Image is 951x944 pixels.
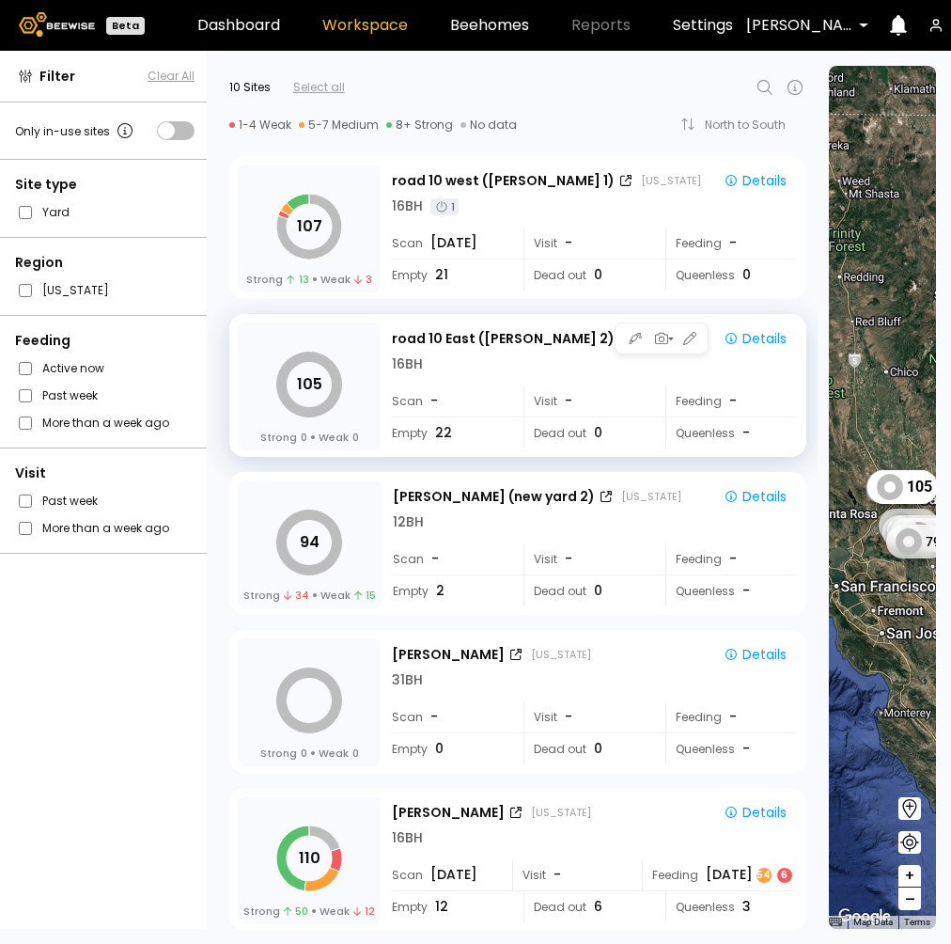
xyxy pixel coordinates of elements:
[430,391,438,411] span: -
[15,119,136,142] div: Only in-use sites
[729,707,739,727] div: -
[565,391,572,411] span: -
[287,272,308,287] span: 13
[834,905,896,929] a: Open this area in Google Maps (opens a new window)
[742,739,750,759] span: -
[665,417,794,448] div: Queenless
[392,670,423,690] div: 31 BH
[565,233,572,253] span: -
[430,198,459,215] div: 1
[729,233,739,253] div: -
[523,701,652,732] div: Visit
[386,118,453,133] div: 8+ Strong
[594,581,602,601] span: 0
[392,354,423,374] div: 16 BH
[393,512,424,532] div: 12 BH
[724,330,787,347] div: Details
[392,171,615,191] div: road 10 west ([PERSON_NAME] 1)
[15,464,195,483] div: Visit
[523,260,652,291] div: Dead out
[430,865,477,885] span: [DATE]
[665,260,794,291] div: Queenless
[392,891,510,922] div: Empty
[716,642,794,667] button: Details
[300,531,320,553] tspan: 94
[353,904,375,919] span: 12
[882,515,950,549] div: 110
[15,331,195,351] div: Feeding
[867,470,938,504] div: 105
[523,417,652,448] div: Dead out
[393,487,595,507] div: [PERSON_NAME] (new yard 2)
[450,18,529,33] a: Beehomes
[301,430,307,445] span: 0
[665,228,794,259] div: Feeding
[392,228,510,259] div: Scan
[435,423,452,443] span: 22
[742,581,750,601] span: -
[729,391,739,411] div: -
[284,904,308,919] span: 50
[594,739,602,759] span: 0
[641,173,701,188] div: [US_STATE]
[392,260,510,291] div: Empty
[904,917,930,927] a: Terms (opens in new tab)
[148,68,195,85] button: Clear All
[392,329,615,349] div: road 10 East ([PERSON_NAME] 2)
[42,413,169,433] label: More than a week ago
[777,868,792,883] div: 6
[284,588,309,603] span: 34
[565,549,572,569] span: -
[260,430,359,445] div: Strong Weak
[392,385,510,417] div: Scan
[460,118,517,133] div: No data
[716,800,794,825] button: Details
[642,859,794,890] div: Feeding
[905,888,915,911] span: –
[243,904,376,919] div: Strong Weak
[354,272,372,287] span: 3
[392,197,423,216] div: 16 BH
[435,265,448,285] span: 21
[39,67,75,87] span: Filter
[352,746,359,761] span: 0
[523,733,652,764] div: Dead out
[879,509,939,543] div: 94
[229,79,271,96] div: 10 Sites
[19,12,95,37] img: Beewise logo
[531,805,591,820] div: [US_STATE]
[724,804,787,821] div: Details
[392,701,510,732] div: Scan
[523,575,652,606] div: Dead out
[673,18,733,33] a: Settings
[523,891,652,922] div: Dead out
[724,488,787,505] div: Details
[322,18,408,33] a: Workspace
[571,18,631,33] span: Reports
[436,581,444,601] span: 2
[243,588,377,603] div: Strong Weak
[430,233,477,253] span: [DATE]
[392,645,505,665] div: [PERSON_NAME]
[886,525,946,559] div: 79
[435,897,448,917] span: 12
[716,484,794,509] button: Details
[229,118,291,133] div: 1-4 Weak
[42,385,98,405] label: Past week
[42,491,98,511] label: Past week
[742,897,751,917] span: 3
[197,18,280,33] a: Dashboard
[246,272,372,287] div: Strong Weak
[898,865,921,888] button: +
[665,575,794,606] div: Queenless
[829,916,842,929] button: Keyboard shortcuts
[392,733,510,764] div: Empty
[430,707,438,727] span: -
[716,168,794,193] button: Details
[392,417,510,448] div: Empty
[392,828,423,848] div: 16 BH
[42,202,70,222] label: Yard
[392,803,505,823] div: [PERSON_NAME]
[891,518,919,546] div: 0
[15,175,195,195] div: Site type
